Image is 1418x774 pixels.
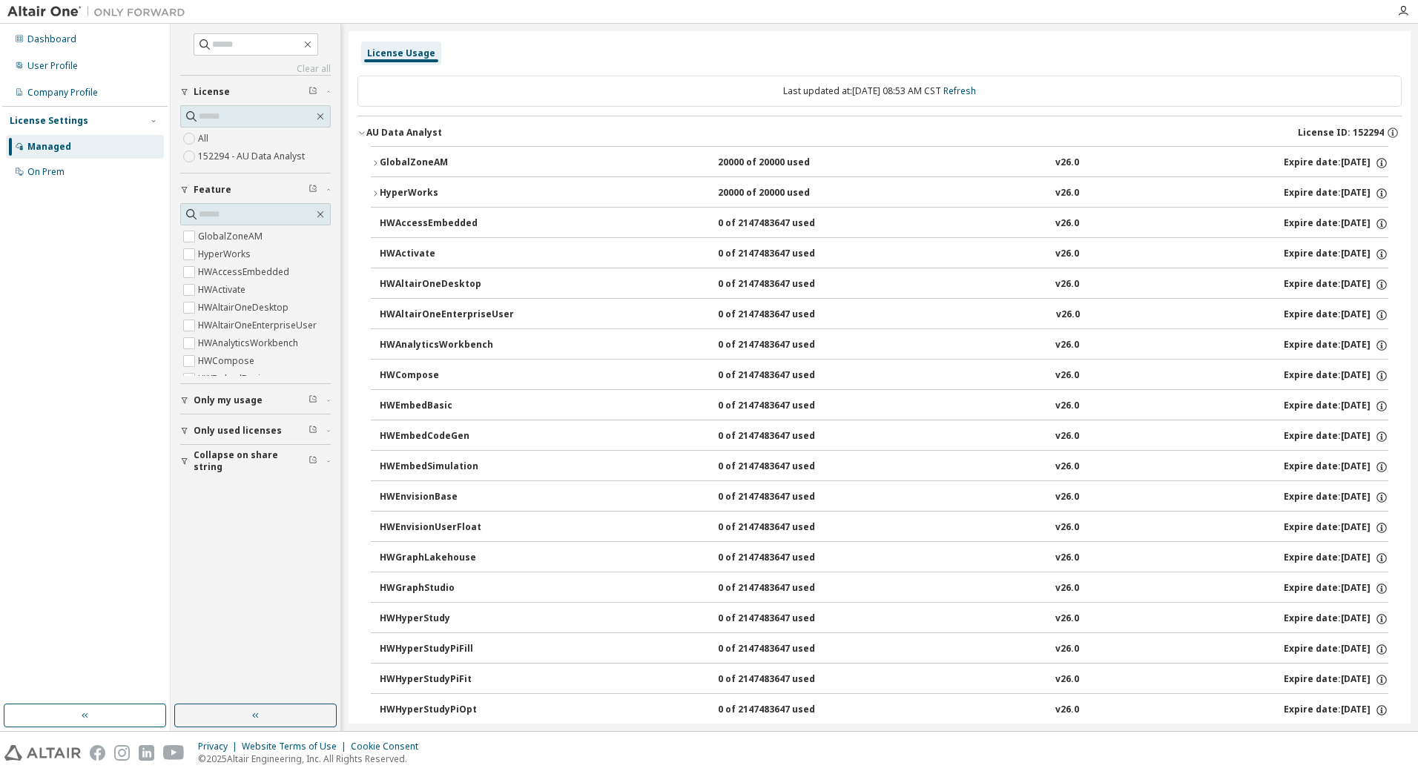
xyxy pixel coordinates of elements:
[7,4,193,19] img: Altair One
[1284,612,1388,626] div: Expire date: [DATE]
[718,430,851,443] div: 0 of 2147483647 used
[718,217,851,231] div: 0 of 2147483647 used
[27,33,76,45] div: Dashboard
[371,177,1388,210] button: HyperWorks20000 of 20000 usedv26.0Expire date:[DATE]
[10,115,88,127] div: License Settings
[309,455,317,467] span: Clear filter
[380,369,513,383] div: HWCompose
[371,147,1388,179] button: GlobalZoneAM20000 of 20000 usedv26.0Expire date:[DATE]
[1284,187,1388,200] div: Expire date: [DATE]
[1055,612,1079,626] div: v26.0
[380,308,514,322] div: HWAltairOneEnterpriseUser
[198,299,291,317] label: HWAltairOneDesktop
[139,745,154,761] img: linkedin.svg
[198,263,292,281] label: HWAccessEmbedded
[198,752,427,765] p: © 2025 Altair Engineering, Inc. All Rights Reserved.
[718,400,851,413] div: 0 of 2147483647 used
[1284,400,1388,413] div: Expire date: [DATE]
[380,299,1388,331] button: HWAltairOneEnterpriseUser0 of 2147483647 usedv26.0Expire date:[DATE]
[718,339,851,352] div: 0 of 2147483647 used
[380,704,513,717] div: HWHyperStudyPiOpt
[380,329,1388,362] button: HWAnalyticsWorkbench0 of 2147483647 usedv26.0Expire date:[DATE]
[718,156,851,170] div: 20000 of 20000 used
[718,369,851,383] div: 0 of 2147483647 used
[27,87,98,99] div: Company Profile
[380,217,513,231] div: HWAccessEmbedded
[198,334,301,352] label: HWAnalyticsWorkbench
[718,552,851,565] div: 0 of 2147483647 used
[380,208,1388,240] button: HWAccessEmbedded0 of 2147483647 usedv26.0Expire date:[DATE]
[1284,704,1388,717] div: Expire date: [DATE]
[198,317,320,334] label: HWAltairOneEnterpriseUser
[380,278,513,291] div: HWAltairOneDesktop
[114,745,130,761] img: instagram.svg
[1284,673,1388,687] div: Expire date: [DATE]
[380,694,1388,727] button: HWHyperStudyPiOpt0 of 2147483647 usedv26.0Expire date:[DATE]
[380,248,513,261] div: HWActivate
[198,228,266,245] label: GlobalZoneAM
[194,394,263,406] span: Only my usage
[1284,156,1388,170] div: Expire date: [DATE]
[366,127,442,139] div: AU Data Analyst
[1284,339,1388,352] div: Expire date: [DATE]
[718,248,851,261] div: 0 of 2147483647 used
[198,370,268,388] label: HWEmbedBasic
[1055,369,1079,383] div: v26.0
[380,390,1388,423] button: HWEmbedBasic0 of 2147483647 usedv26.0Expire date:[DATE]
[1284,643,1388,656] div: Expire date: [DATE]
[4,745,81,761] img: altair_logo.svg
[380,512,1388,544] button: HWEnvisionUserFloat0 of 2147483647 usedv26.0Expire date:[DATE]
[380,582,513,595] div: HWGraphStudio
[380,603,1388,635] button: HWHyperStudy0 of 2147483647 usedv26.0Expire date:[DATE]
[1056,308,1080,322] div: v26.0
[180,173,331,206] button: Feature
[718,582,851,595] div: 0 of 2147483647 used
[718,187,851,200] div: 20000 of 20000 used
[380,491,513,504] div: HWEnvisionBase
[718,673,851,687] div: 0 of 2147483647 used
[380,633,1388,666] button: HWHyperStudyPiFill0 of 2147483647 usedv26.0Expire date:[DATE]
[309,394,317,406] span: Clear filter
[380,187,513,200] div: HyperWorks
[718,460,851,474] div: 0 of 2147483647 used
[718,643,851,656] div: 0 of 2147483647 used
[27,141,71,153] div: Managed
[198,741,242,752] div: Privacy
[380,360,1388,392] button: HWCompose0 of 2147483647 usedv26.0Expire date:[DATE]
[1055,673,1079,687] div: v26.0
[1284,278,1388,291] div: Expire date: [DATE]
[1055,400,1079,413] div: v26.0
[1284,217,1388,231] div: Expire date: [DATE]
[1055,704,1079,717] div: v26.0
[718,278,851,291] div: 0 of 2147483647 used
[351,741,427,752] div: Cookie Consent
[718,308,851,322] div: 0 of 2147483647 used
[180,414,331,447] button: Only used licenses
[380,673,513,687] div: HWHyperStudyPiFit
[718,704,851,717] div: 0 of 2147483647 used
[718,521,851,535] div: 0 of 2147483647 used
[309,86,317,98] span: Clear filter
[1284,582,1388,595] div: Expire date: [DATE]
[380,552,513,565] div: HWGraphLakehouse
[1284,430,1388,443] div: Expire date: [DATE]
[1055,582,1079,595] div: v26.0
[194,449,309,473] span: Collapse on share string
[380,400,513,413] div: HWEmbedBasic
[367,47,435,59] div: License Usage
[1055,643,1079,656] div: v26.0
[380,481,1388,514] button: HWEnvisionBase0 of 2147483647 usedv26.0Expire date:[DATE]
[1284,552,1388,565] div: Expire date: [DATE]
[380,268,1388,301] button: HWAltairOneDesktop0 of 2147483647 usedv26.0Expire date:[DATE]
[380,420,1388,453] button: HWEmbedCodeGen0 of 2147483647 usedv26.0Expire date:[DATE]
[718,612,851,626] div: 0 of 2147483647 used
[380,572,1388,605] button: HWGraphStudio0 of 2147483647 usedv26.0Expire date:[DATE]
[1284,460,1388,474] div: Expire date: [DATE]
[198,148,308,165] label: 152294 - AU Data Analyst
[1284,308,1388,322] div: Expire date: [DATE]
[1284,369,1388,383] div: Expire date: [DATE]
[198,281,248,299] label: HWActivate
[1055,339,1079,352] div: v26.0
[1284,491,1388,504] div: Expire date: [DATE]
[380,451,1388,483] button: HWEmbedSimulation0 of 2147483647 usedv26.0Expire date:[DATE]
